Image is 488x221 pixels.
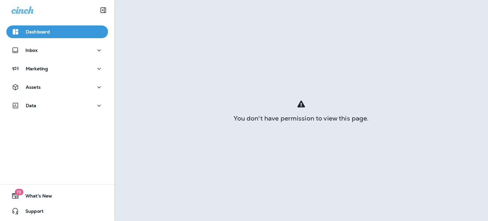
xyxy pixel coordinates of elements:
button: Assets [6,81,108,93]
p: Assets [26,85,41,90]
p: Data [26,103,37,108]
button: Collapse Sidebar [94,4,112,17]
button: Dashboard [6,25,108,38]
div: You don't have permission to view this page. [114,116,488,121]
button: Support [6,205,108,218]
button: Marketing [6,62,108,75]
button: Inbox [6,44,108,57]
p: Marketing [26,66,48,71]
p: Dashboard [26,29,50,34]
span: What's New [19,193,52,201]
button: Data [6,99,108,112]
button: 19What's New [6,190,108,202]
p: Inbox [25,48,37,53]
span: Support [19,209,44,216]
span: 19 [15,189,23,195]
